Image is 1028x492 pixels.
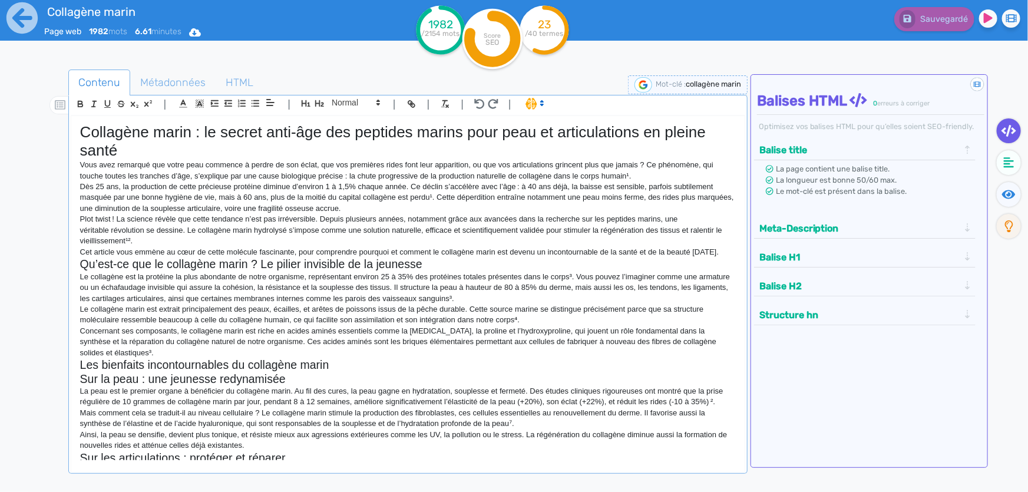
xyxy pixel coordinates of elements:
p: Dès 25 ans, la production de cette précieuse protéine diminue d’environ 1 à 1,5% chaque année. Ce... [80,181,736,214]
span: 0 [874,100,878,107]
a: Contenu [68,70,130,96]
tspan: /2154 mots [421,29,460,38]
button: Meta-Description [756,219,963,238]
span: La longueur est bonne 50/60 max. [776,176,897,184]
input: title [44,2,353,21]
button: Balise H2 [756,276,963,296]
span: | [287,96,290,112]
h2: Les bienfaits incontournables du collagène marin [80,358,736,372]
button: Structure hn [756,305,963,325]
span: Mot-clé : [656,80,686,88]
img: google-serp-logo.png [634,77,652,93]
span: erreurs à corriger [878,100,930,107]
span: I.Assistant [520,97,548,111]
h2: Qu’est-ce que le collagène marin ? Le pilier invisible de la jeunesse [80,257,736,271]
span: Contenu [69,67,130,98]
span: | [461,96,464,112]
button: Sauvegardé [894,7,974,31]
p: Cet article vous emmène au cœur de cette molécule fascinante, pour comprendre pourquoi et comment... [80,247,736,257]
h4: Balises HTML [757,93,984,110]
p: Mais comment cela se traduit-il au niveau cellulaire ? Le collagène marin stimule la production d... [80,408,736,430]
span: Aligment [262,95,279,110]
span: | [393,96,396,112]
span: mots [89,27,127,37]
p: Le collagène est la protéine la plus abondante de notre organisme, représentant environ 25 à 35% ... [80,272,736,304]
button: Balise title [756,140,963,160]
span: Sauvegardé [920,14,968,24]
span: HTML [216,67,263,98]
h1: Collagène marin : le secret anti-âge des peptides marins pour peau et articulations en pleine santé [80,123,736,160]
span: Page web [44,27,81,37]
span: La page contient une balise title. [776,164,890,173]
span: | [164,96,167,112]
div: Structure hn [756,305,974,325]
div: Balise H1 [756,247,974,267]
span: Métadonnées [131,67,215,98]
span: | [508,96,511,112]
a: Métadonnées [130,70,216,96]
b: 6.61 [135,27,151,37]
p: La peau est le premier organe à bénéficier du collagène marin. Au fil des cures, la peau gagne en... [80,386,736,408]
a: HTML [216,70,263,96]
span: collagène marin [686,80,741,88]
tspan: 23 [538,18,551,31]
div: Optimisez vos balises HTML pour qu’elles soient SEO-friendly. [757,121,984,132]
p: Concernant ses composants, le collagène marin est riche en acides aminés essentiels comme la [MED... [80,326,736,358]
p: Ainsi, la peau se densifie, devient plus tonique, et résiste mieux aux agressions extérieures com... [80,430,736,451]
p: Plot twist ! La science révèle que cette tendance n’est pas irréversible. Depuis plusieurs années... [80,214,736,246]
button: Balise H1 [756,247,963,267]
h2: Sur les articulations : protéger et réparer [80,451,736,465]
tspan: /40 termes [525,29,563,38]
span: minutes [135,27,181,37]
b: 1982 [89,27,108,37]
span: Le mot-clé est présent dans la balise. [776,187,907,196]
span: | [427,96,430,112]
div: Meta-Description [756,219,974,238]
h2: Sur la peau : une jeunesse redynamisée [80,372,736,386]
p: Le collagène marin est extrait principalement des peaux, écailles, et arêtes de poissons issus de... [80,304,736,326]
tspan: SEO [485,38,499,47]
tspan: Score [484,32,501,39]
p: Vous avez remarqué que votre peau commence à perdre de son éclat, que vos premières rides font le... [80,160,736,181]
tspan: 1982 [428,18,453,31]
div: Balise title [756,140,974,160]
div: Balise H2 [756,276,974,296]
